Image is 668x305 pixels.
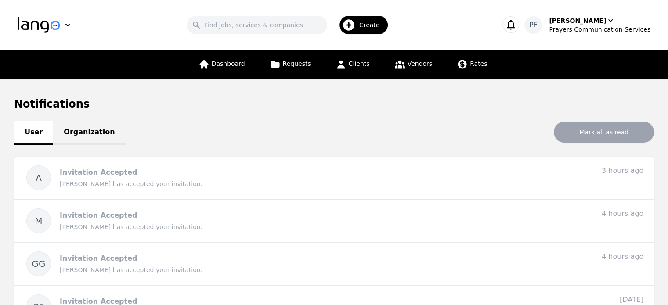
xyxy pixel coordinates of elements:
[35,215,42,227] span: M
[327,12,394,38] button: Create
[554,122,654,143] button: Mark all as read
[60,179,587,188] p: [PERSON_NAME] has accepted your invitation.
[60,168,137,176] p: Invitation Accepted
[60,266,587,274] p: [PERSON_NAME] has accepted your invitation.
[529,20,538,30] span: PF
[408,60,432,67] span: Vendors
[602,166,643,175] time: 3 hours ago
[32,258,46,270] span: GG
[330,50,375,79] a: Clients
[602,252,643,261] time: 4 hours ago
[549,25,650,34] div: Prayers Communication Services
[283,60,311,67] span: Requests
[18,17,60,33] img: Logo
[53,121,125,145] a: Organization
[36,172,42,184] span: A
[60,211,137,219] p: Invitation Accepted
[193,50,250,79] a: Dashboard
[359,21,386,29] span: Create
[470,60,487,67] span: Rates
[14,97,654,111] h1: Notifications
[212,60,245,67] span: Dashboard
[349,60,370,67] span: Clients
[60,254,137,262] p: Invitation Accepted
[389,50,437,79] a: Vendors
[620,295,643,304] time: [DATE]
[524,16,650,34] button: PF[PERSON_NAME]Prayers Communication Services
[60,222,587,231] p: [PERSON_NAME] has accepted your invitation.
[187,16,327,34] input: Find jobs, services & companies
[264,50,316,79] a: Requests
[549,16,606,25] div: [PERSON_NAME]
[602,209,643,218] time: 4 hours ago
[451,50,492,79] a: Rates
